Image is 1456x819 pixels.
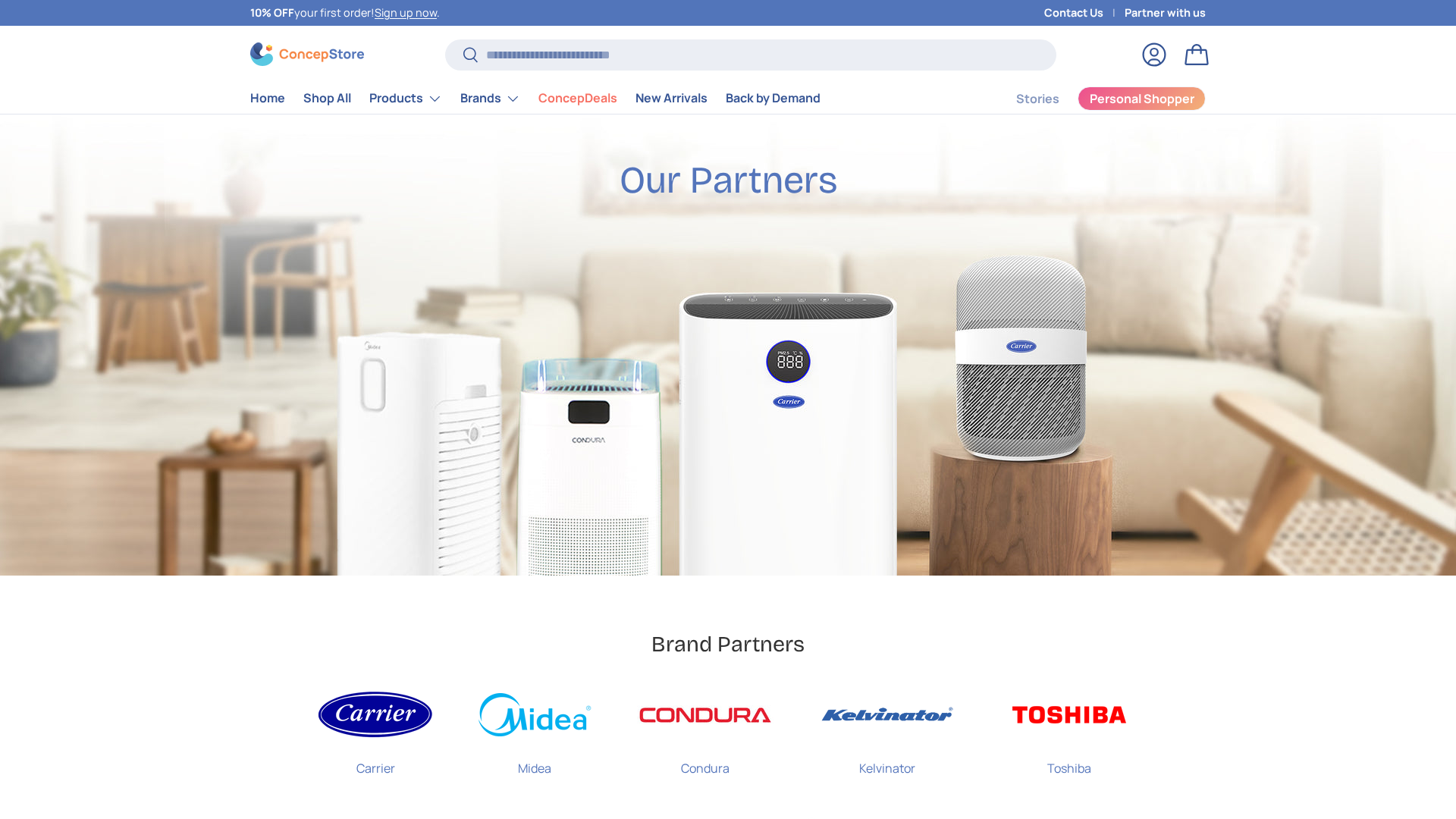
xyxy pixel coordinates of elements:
[620,157,837,204] h2: Our Partners
[451,83,529,114] summary: Brands
[1047,747,1091,777] p: Toshiba
[538,83,617,113] a: ConcepDeals
[1044,5,1125,21] a: Contact Us
[637,682,773,789] a: Condura
[1090,93,1194,105] span: Personal Shopper
[681,747,730,777] p: Condura
[1016,84,1059,114] a: Stories
[1078,86,1206,111] a: Personal Shopper
[980,83,1206,114] nav: Secondary
[1125,5,1206,21] a: Partner with us
[460,83,520,114] a: Brands
[635,83,708,113] a: New Arrivals
[1001,682,1137,789] a: Toshiba
[651,630,805,658] h2: Brand Partners
[375,5,437,20] a: Sign up now
[356,747,395,777] p: Carrier
[819,682,955,789] a: Kelvinator
[250,83,285,113] a: Home
[859,747,915,777] p: Kelvinator
[303,83,351,113] a: Shop All
[369,83,442,114] a: Products
[250,5,294,20] strong: 10% OFF
[360,83,451,114] summary: Products
[250,5,440,21] p: your first order! .
[726,83,821,113] a: Back by Demand
[318,682,432,789] a: Carrier
[518,747,551,777] p: Midea
[478,682,591,789] a: Midea
[250,83,821,114] nav: Primary
[250,42,364,66] img: ConcepStore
